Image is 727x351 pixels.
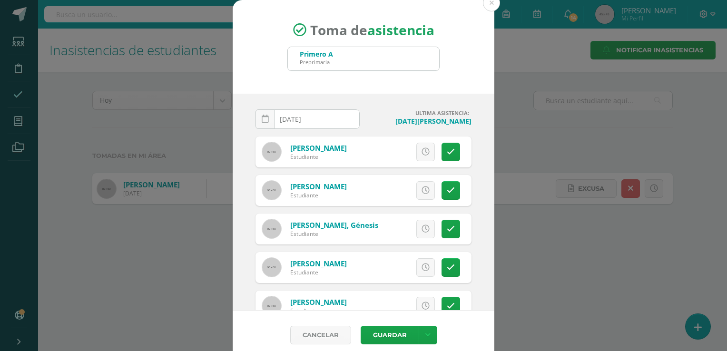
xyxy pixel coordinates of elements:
[290,307,347,315] div: Estudiante
[290,268,347,276] div: Estudiante
[262,296,281,315] img: 60x60
[290,191,347,199] div: Estudiante
[290,153,347,161] div: Estudiante
[300,49,333,58] div: Primero A
[290,220,378,230] a: [PERSON_NAME], Génesis
[367,117,472,126] h4: [DATE][PERSON_NAME]
[290,297,347,307] a: [PERSON_NAME]
[256,110,359,128] input: Fecha de Inasistencia
[262,219,281,238] img: 60x60
[300,58,333,66] div: Preprimaria
[361,326,419,344] button: Guardar
[290,182,347,191] a: [PERSON_NAME]
[262,181,281,200] img: 60x60
[290,326,351,344] a: Cancelar
[290,143,347,153] a: [PERSON_NAME]
[262,142,281,161] img: 60x60
[290,259,347,268] a: [PERSON_NAME]
[367,21,434,39] strong: asistencia
[367,109,472,117] h4: ULTIMA ASISTENCIA:
[290,230,378,238] div: Estudiante
[288,47,439,70] input: Busca un grado o sección aquí...
[262,258,281,277] img: 60x60
[310,21,434,39] span: Toma de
